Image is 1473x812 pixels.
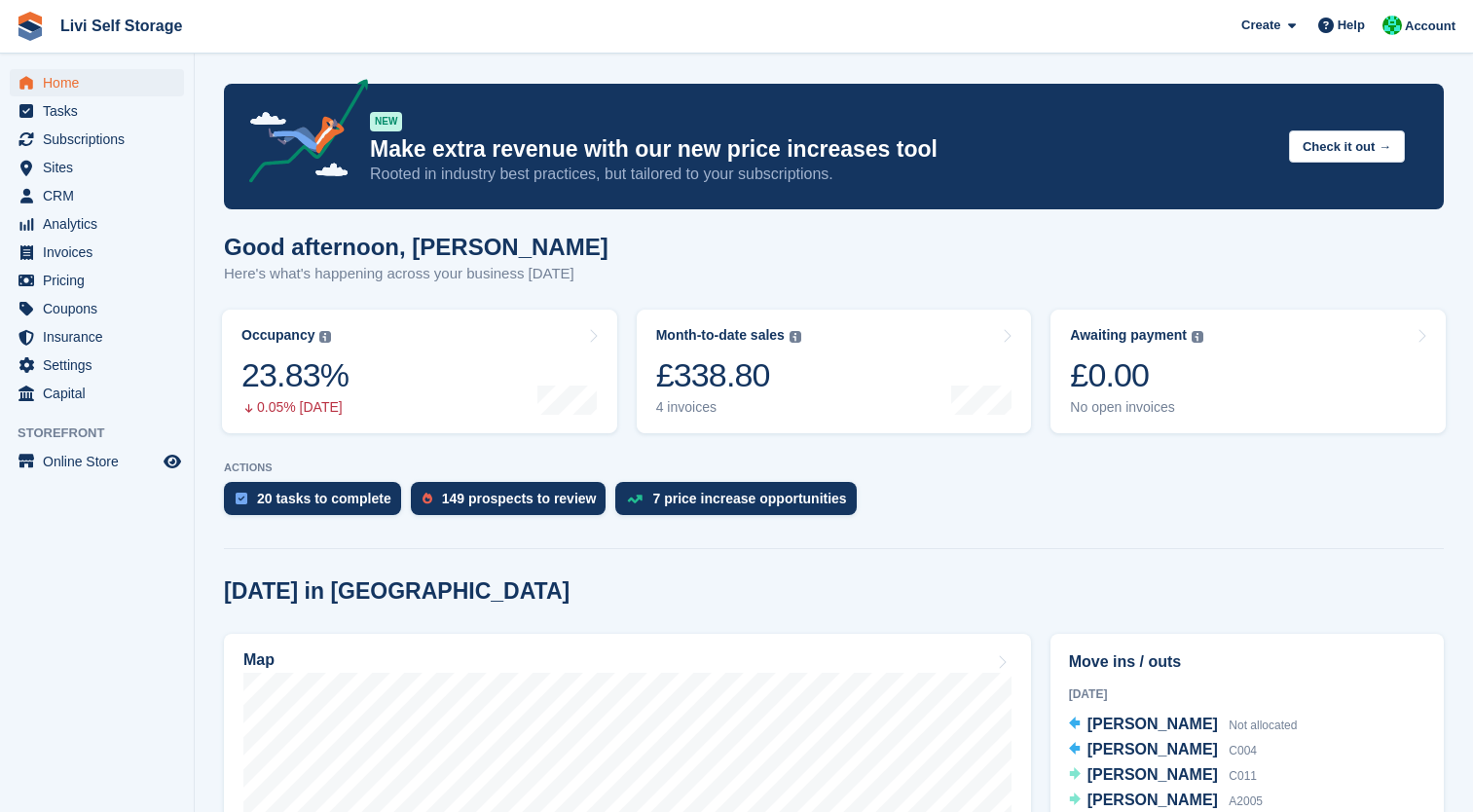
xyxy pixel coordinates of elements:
a: menu [10,210,184,238]
a: 7 price increase opportunities [615,482,865,525]
a: menu [10,380,184,407]
span: C004 [1229,744,1257,757]
img: icon-info-grey-7440780725fd019a000dd9b08b2336e03edf1995a4989e88bcd33f0948082b44.svg [319,331,331,343]
div: [DATE] [1069,685,1425,703]
a: menu [10,351,184,379]
h1: Good afternoon, [PERSON_NAME] [224,234,608,260]
div: £338.80 [656,355,801,395]
span: CRM [43,182,160,209]
span: Coupons [43,295,160,322]
img: price-adjustments-announcement-icon-8257ccfd72463d97f412b2fc003d46551f7dbcb40ab6d574587a9cd5c0d94... [233,79,369,190]
img: icon-info-grey-7440780725fd019a000dd9b08b2336e03edf1995a4989e88bcd33f0948082b44.svg [1192,331,1203,343]
div: 4 invoices [656,399,801,416]
span: Analytics [43,210,160,238]
a: menu [10,295,184,322]
span: C011 [1229,769,1257,783]
p: Here's what's happening across your business [DATE] [224,263,608,285]
span: A2005 [1229,794,1263,808]
a: [PERSON_NAME] Not allocated [1069,713,1298,738]
span: Help [1338,16,1365,35]
span: Storefront [18,424,194,443]
span: Sites [43,154,160,181]
a: Livi Self Storage [53,10,190,42]
div: Occupancy [241,327,314,344]
a: Awaiting payment £0.00 No open invoices [1050,310,1446,433]
span: [PERSON_NAME] [1087,792,1218,808]
a: 20 tasks to complete [224,482,411,525]
span: Insurance [43,323,160,351]
span: [PERSON_NAME] [1087,741,1218,757]
span: Pricing [43,267,160,294]
h2: [DATE] in [GEOGRAPHIC_DATA] [224,578,570,605]
a: menu [10,126,184,153]
div: NEW [370,112,402,131]
a: menu [10,97,184,125]
h2: Map [243,651,275,669]
p: ACTIONS [224,461,1444,474]
a: [PERSON_NAME] C011 [1069,763,1257,789]
div: £0.00 [1070,355,1203,395]
a: menu [10,154,184,181]
a: menu [10,448,184,475]
a: menu [10,239,184,266]
span: Account [1405,17,1455,36]
img: prospect-51fa495bee0391a8d652442698ab0144808aea92771e9ea1ae160a38d050c398.svg [423,493,432,504]
img: Joe Robertson [1382,16,1402,35]
p: Rooted in industry best practices, but tailored to your subscriptions. [370,164,1273,185]
div: 149 prospects to review [442,491,597,506]
a: Occupancy 23.83% 0.05% [DATE] [222,310,617,433]
div: No open invoices [1070,399,1203,416]
span: Online Store [43,448,160,475]
span: Not allocated [1229,719,1297,732]
div: 7 price increase opportunities [652,491,846,506]
a: menu [10,182,184,209]
span: Tasks [43,97,160,125]
span: Subscriptions [43,126,160,153]
button: Check it out → [1289,130,1405,163]
img: icon-info-grey-7440780725fd019a000dd9b08b2336e03edf1995a4989e88bcd33f0948082b44.svg [790,331,801,343]
span: Invoices [43,239,160,266]
div: 20 tasks to complete [257,491,391,506]
p: Make extra revenue with our new price increases tool [370,135,1273,164]
a: menu [10,323,184,351]
span: [PERSON_NAME] [1087,716,1218,732]
span: Create [1241,16,1280,35]
span: Home [43,69,160,96]
div: Month-to-date sales [656,327,785,344]
span: Settings [43,351,160,379]
a: Month-to-date sales £338.80 4 invoices [637,310,1032,433]
a: menu [10,267,184,294]
a: 149 prospects to review [411,482,616,525]
div: 0.05% [DATE] [241,399,349,416]
span: [PERSON_NAME] [1087,766,1218,783]
h2: Move ins / outs [1069,650,1425,674]
a: menu [10,69,184,96]
img: task-75834270c22a3079a89374b754ae025e5fb1db73e45f91037f5363f120a921f8.svg [236,493,247,504]
img: stora-icon-8386f47178a22dfd0bd8f6a31ec36ba5ce8667c1dd55bd0f319d3a0aa187defe.svg [16,12,45,41]
img: price_increase_opportunities-93ffe204e8149a01c8c9dc8f82e8f89637d9d84a8eef4429ea346261dce0b2c0.svg [627,495,643,503]
span: Capital [43,380,160,407]
div: 23.83% [241,355,349,395]
a: [PERSON_NAME] C004 [1069,738,1257,763]
div: Awaiting payment [1070,327,1187,344]
a: Preview store [161,450,184,473]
